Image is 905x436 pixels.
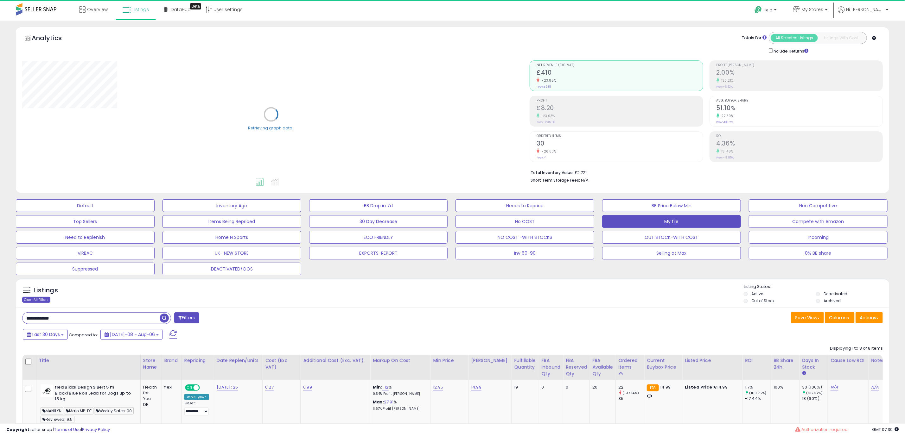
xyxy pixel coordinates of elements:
div: Cost (Exc. VAT) [265,357,298,371]
div: BB Share 24h. [774,357,797,371]
a: 12.95 [433,384,443,390]
span: DataHub [171,6,191,13]
button: BB Price Below Min [602,199,741,212]
small: 123.03% [539,114,555,118]
a: 1.12 [382,384,389,390]
a: Hi [PERSON_NAME] [838,6,889,21]
small: Prev: 41 [537,156,546,159]
button: All Selected Listings [771,34,818,42]
span: Weekly Sales: 00 [94,407,134,414]
span: Avg. Buybox Share [717,99,883,103]
small: Prev: -13.85% [717,156,734,159]
span: Overview [87,6,108,13]
div: Min Price [433,357,466,364]
small: Prev: 40.02% [717,120,733,124]
small: (66.67%) [806,390,823,396]
button: Compete with Amazon [749,215,888,228]
span: ON [186,385,194,390]
div: Title [39,357,138,364]
div: [PERSON_NAME] [471,357,509,364]
span: My Stores [801,6,823,13]
a: [DATE]: 25 [217,384,238,390]
small: 27.69% [719,114,734,118]
small: Prev: £538 [537,85,551,89]
a: Terms of Use [54,427,81,433]
small: (109.75%) [749,390,766,396]
button: Columns [825,312,855,323]
span: ROI [717,134,883,138]
button: Items Being Repriced [163,215,301,228]
div: Health for You DE [143,384,157,408]
div: seller snap | | [6,427,110,433]
b: Max: [373,399,384,405]
h5: Analytics [32,34,74,44]
div: FBA inbound Qty [542,357,561,377]
div: €14.99 [685,384,737,390]
span: Reviewed: 9.5 [41,416,74,423]
div: 20 [592,384,611,390]
button: BB Drop in 7d [309,199,448,212]
b: Min: [373,384,382,390]
h2: £8.20 [537,104,703,113]
div: Markup on Cost [373,357,428,364]
div: Additional Cost (Exc. VAT) [303,357,367,364]
div: Displaying 1 to 8 of 8 items [830,346,883,352]
div: Brand [164,357,179,364]
button: Default [16,199,155,212]
a: 6.27 [265,384,274,390]
strong: Copyright [6,427,29,433]
label: Active [751,291,763,296]
small: (-37.14%) [622,390,639,396]
button: Save View [791,312,824,323]
a: 27.91 [384,399,394,405]
small: -26.83% [539,149,556,154]
h2: 30 [537,140,703,148]
span: Profit [PERSON_NAME] [717,64,883,67]
h5: Listings [34,286,58,295]
div: Current Buybox Price [647,357,679,371]
div: FBA Reserved Qty [566,357,587,377]
div: Listed Price [685,357,740,364]
div: 1.7% [745,384,771,390]
div: 100% [774,384,794,390]
th: CSV column name: cust_attr_4_Date Replen/Units [214,355,263,380]
div: Notes [871,357,894,364]
label: Archived [824,298,841,303]
b: Short Term Storage Fees: [531,178,580,183]
button: Last 30 Days [23,329,68,340]
button: No COST [456,215,594,228]
span: Hi [PERSON_NAME] [846,6,884,13]
div: flexi [164,384,177,390]
span: Profit [537,99,703,103]
span: Last 30 Days [32,331,60,338]
h2: 51.10% [717,104,883,113]
div: Fulfillable Quantity [514,357,536,371]
small: -23.85% [539,78,556,83]
div: Retrieving graph data.. [248,125,294,131]
button: OUT STOCK-WITH COST [602,231,741,244]
a: 0.99 [303,384,312,390]
a: N/A [871,384,879,390]
h2: £410 [537,69,703,78]
div: Clear All Filters [22,297,50,303]
button: NO COST -WITH STOCKS [456,231,594,244]
b: Total Inventory Value: [531,170,574,175]
button: Filters [174,312,199,323]
button: VIRBAC [16,247,155,259]
button: Non Competitive [749,199,888,212]
button: My file [602,215,741,228]
span: 2025-09-6 07:39 GMT [872,427,899,433]
span: Listings [132,6,149,13]
small: Prev: -6.62% [717,85,733,89]
button: 0% BB share [749,247,888,259]
label: Out of Stock [751,298,774,303]
li: £2,721 [531,168,878,176]
button: ECO FRIENDLY [309,231,448,244]
p: Listing States: [744,284,889,290]
div: Ordered Items [618,357,641,371]
div: 0 [566,384,585,390]
button: 30 Day Decrease [309,215,448,228]
div: Date Replen/Units [217,357,260,364]
button: Inv 60-90 [456,247,594,259]
i: Get Help [754,6,762,14]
